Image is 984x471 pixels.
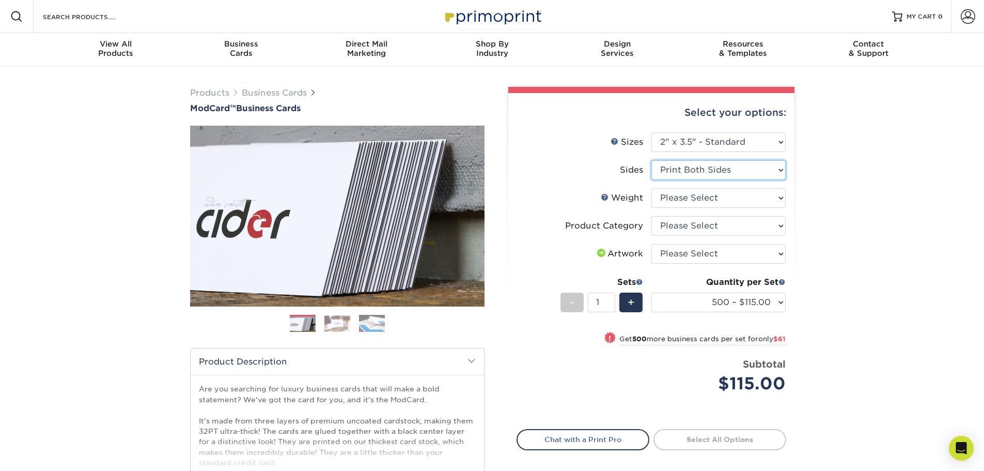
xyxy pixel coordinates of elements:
span: + [628,295,634,310]
span: ModCard™ [190,103,236,113]
img: Business Cards 01 [290,311,316,337]
a: Select All Options [653,429,786,450]
img: Primoprint [441,5,544,27]
iframe: Google Customer Reviews [3,439,88,467]
a: Shop ByIndustry [429,33,555,66]
a: BusinessCards [178,33,304,66]
a: Resources& Templates [680,33,806,66]
span: Design [555,39,680,49]
a: Contact& Support [806,33,931,66]
div: $115.00 [659,371,786,396]
div: Quantity per Set [651,276,786,288]
strong: Subtotal [743,358,786,370]
span: only [758,335,786,343]
img: ModCard™ 01 [190,69,485,363]
span: View All [53,39,179,49]
a: Business Cards [242,88,307,98]
span: Direct Mail [304,39,429,49]
span: Contact [806,39,931,49]
a: ModCard™Business Cards [190,103,485,113]
span: MY CART [907,12,936,21]
h2: Product Description [191,348,484,375]
div: Cards [178,39,304,58]
a: Products [190,88,229,98]
span: - [570,295,574,310]
a: View AllProducts [53,33,179,66]
div: Industry [429,39,555,58]
img: Business Cards 03 [359,314,385,332]
div: Services [555,39,680,58]
div: Sizes [611,136,643,148]
div: Weight [601,192,643,204]
span: 0 [938,13,943,20]
div: Product Category [565,220,643,232]
a: DesignServices [555,33,680,66]
div: & Templates [680,39,806,58]
div: Sets [560,276,643,288]
a: Direct MailMarketing [304,33,429,66]
h1: Business Cards [190,103,485,113]
span: Shop By [429,39,555,49]
div: Select your options: [517,93,786,132]
strong: 500 [632,335,647,343]
span: $61 [773,335,786,343]
span: Resources [680,39,806,49]
div: Marketing [304,39,429,58]
input: SEARCH PRODUCTS..... [42,10,143,23]
div: Open Intercom Messenger [949,436,974,461]
div: Sides [620,164,643,176]
a: Chat with a Print Pro [517,429,649,450]
div: Artwork [595,248,643,260]
span: Business [178,39,304,49]
div: & Support [806,39,931,58]
img: Business Cards 02 [324,315,350,331]
span: ! [608,333,611,344]
div: Products [53,39,179,58]
small: Get more business cards per set for [619,335,786,345]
